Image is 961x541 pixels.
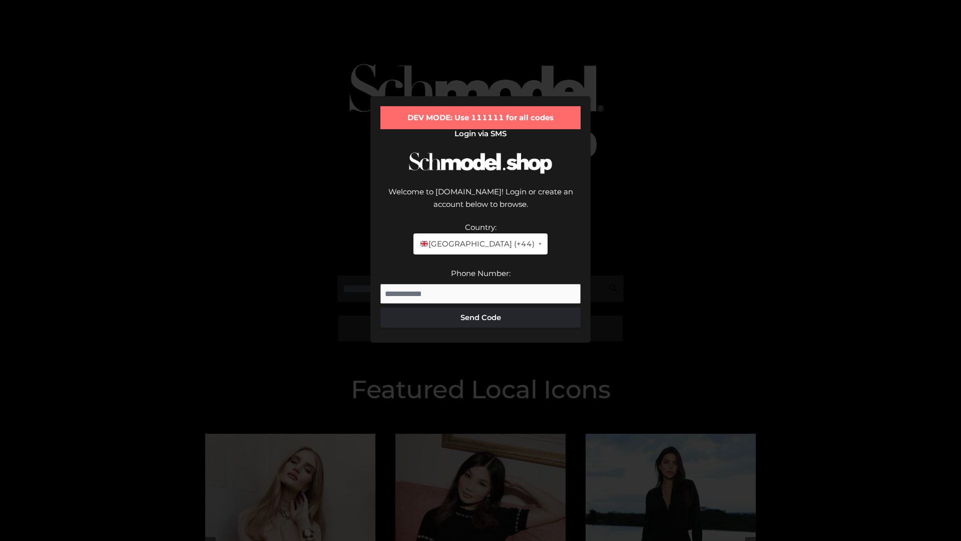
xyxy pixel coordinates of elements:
h2: Login via SMS [380,129,581,138]
label: Phone Number: [451,268,511,278]
div: DEV MODE: Use 111111 for all codes [380,106,581,129]
button: Send Code [380,308,581,328]
div: Welcome to [DOMAIN_NAME]! Login or create an account below to browse. [380,185,581,221]
label: Country: [465,222,497,232]
img: Schmodel Logo [405,143,556,183]
span: [GEOGRAPHIC_DATA] (+44) [419,237,534,250]
img: 🇬🇧 [420,240,428,247]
